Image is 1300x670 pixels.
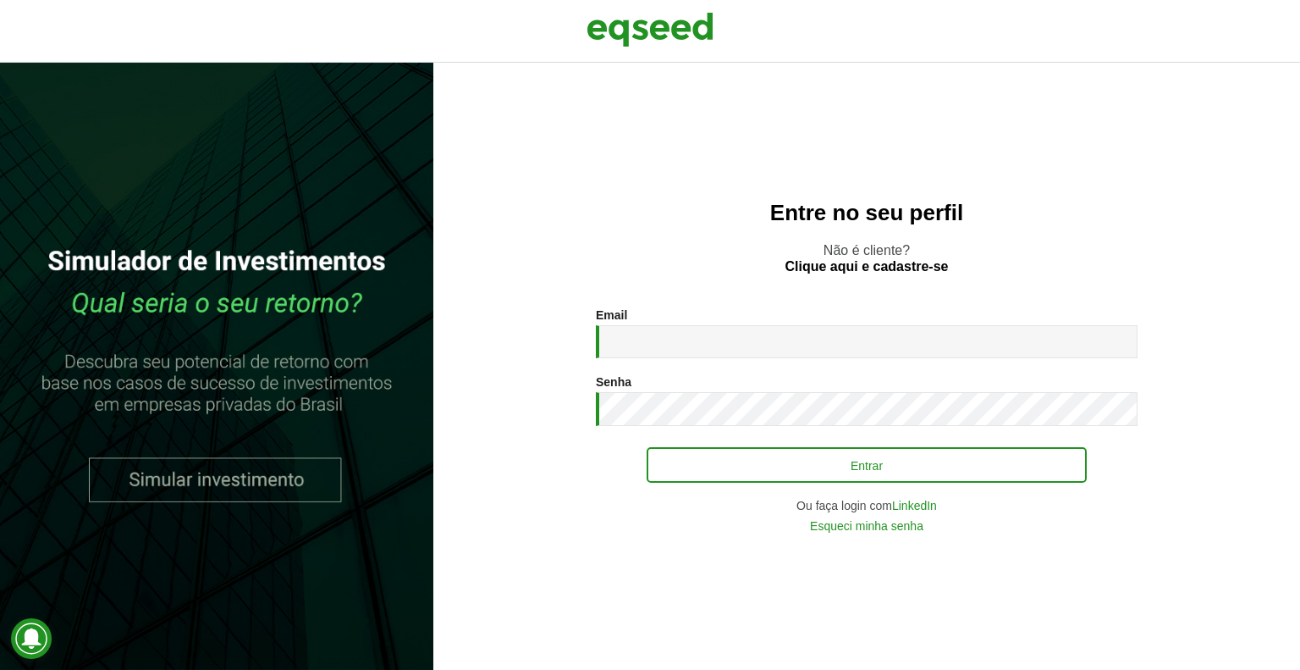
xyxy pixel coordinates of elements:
a: Esqueci minha senha [810,520,923,532]
img: EqSeed Logo [587,8,713,51]
label: Email [596,309,627,321]
p: Não é cliente? [467,242,1266,274]
label: Senha [596,376,631,388]
h2: Entre no seu perfil [467,201,1266,225]
a: Clique aqui e cadastre-se [785,260,949,274]
button: Entrar [647,447,1087,483]
div: Ou faça login com [596,500,1137,512]
a: LinkedIn [892,500,937,512]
